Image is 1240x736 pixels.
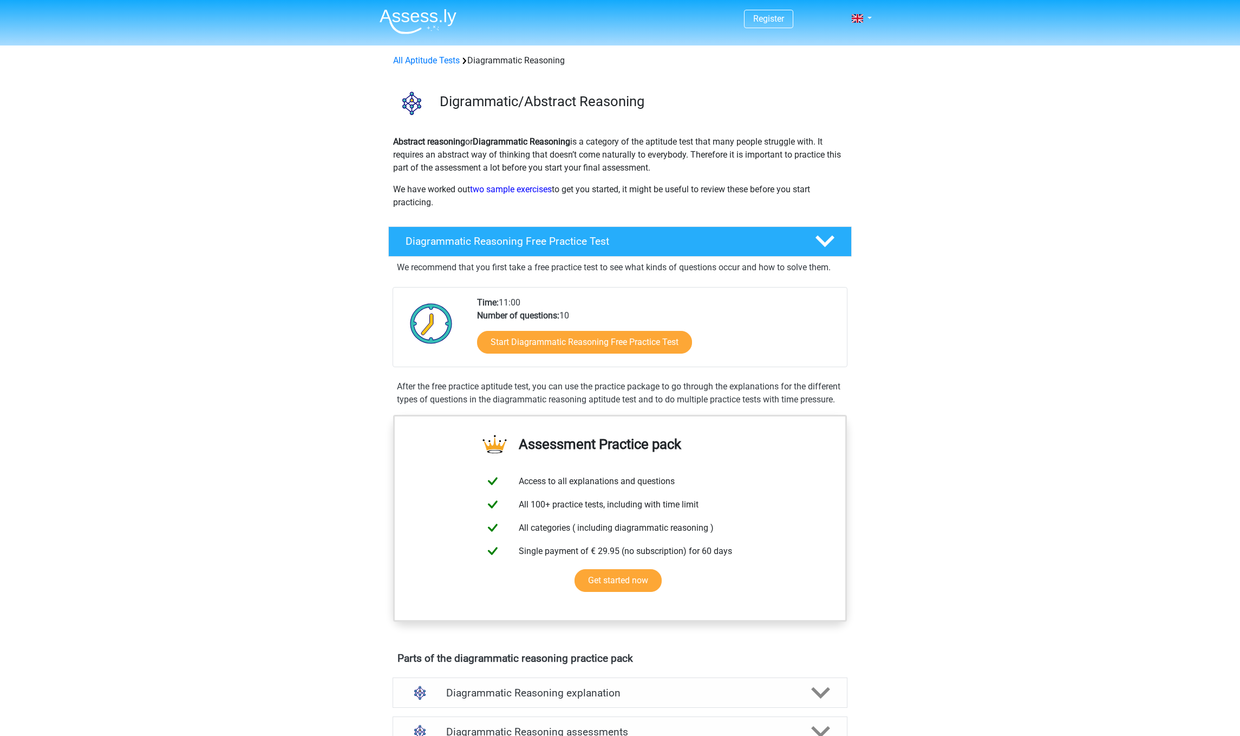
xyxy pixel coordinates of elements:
a: Get started now [575,569,662,592]
h3: Digrammatic/Abstract Reasoning [440,93,843,110]
a: All Aptitude Tests [393,55,460,66]
h4: Diagrammatic Reasoning explanation [446,687,794,699]
b: Time: [477,297,499,308]
a: Register [753,14,784,24]
h4: Parts of the diagrammatic reasoning practice pack [397,652,843,665]
p: or is a category of the aptitude test that many people struggle with. It requires an abstract way... [393,135,847,174]
b: Diagrammatic Reasoning [473,136,570,147]
img: diagrammatic reasoning [389,80,435,126]
div: After the free practice aptitude test, you can use the practice package to go through the explana... [393,380,847,406]
img: Assessly [380,9,456,34]
p: We have worked out to get you started, it might be useful to review these before you start practi... [393,183,847,209]
img: diagrammatic reasoning explanations [406,679,434,707]
h4: Diagrammatic Reasoning Free Practice Test [406,235,798,247]
a: Diagrammatic Reasoning Free Practice Test [384,226,856,257]
p: We recommend that you first take a free practice test to see what kinds of questions occur and ho... [397,261,843,274]
a: explanations Diagrammatic Reasoning explanation [388,678,852,708]
div: 11:00 10 [469,296,846,367]
img: Clock [404,296,459,350]
b: Abstract reasoning [393,136,465,147]
div: Diagrammatic Reasoning [389,54,851,67]
a: two sample exercises [470,184,552,194]
a: Start Diagrammatic Reasoning Free Practice Test [477,331,692,354]
b: Number of questions: [477,310,559,321]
